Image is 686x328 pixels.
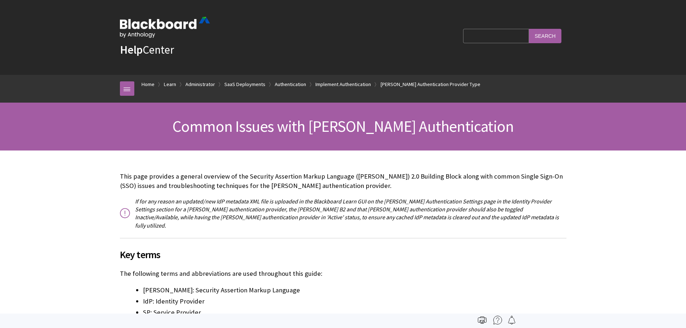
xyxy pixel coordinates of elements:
a: Learn [164,80,176,89]
a: Home [142,80,154,89]
li: [PERSON_NAME]: Security Assertion Markup Language [143,285,566,295]
p: The following terms and abbreviations are used throughout this guide: [120,269,566,278]
a: Implement Authentication [315,80,371,89]
img: More help [493,316,502,324]
img: Print [478,316,487,324]
h2: Key terms [120,238,566,262]
a: Authentication [275,80,306,89]
li: IdP: Identity Provider [143,296,566,306]
a: [PERSON_NAME] Authentication Provider Type [380,80,480,89]
span: Common Issues with [PERSON_NAME] Authentication [172,116,514,136]
img: Blackboard by Anthology [120,17,210,38]
input: Search [529,29,561,43]
p: This page provides a general overview of the Security Assertion Markup Language ([PERSON_NAME]) 2... [120,172,566,190]
a: Administrator [185,80,215,89]
strong: Help [120,42,143,57]
img: Follow this page [507,316,516,324]
p: If for any reason an updated/new IdP metadata XML file is uploaded in the Blackboard Learn GUI on... [120,197,566,230]
a: HelpCenter [120,42,174,57]
li: SP: Service Provider [143,307,566,318]
a: SaaS Deployments [224,80,265,89]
